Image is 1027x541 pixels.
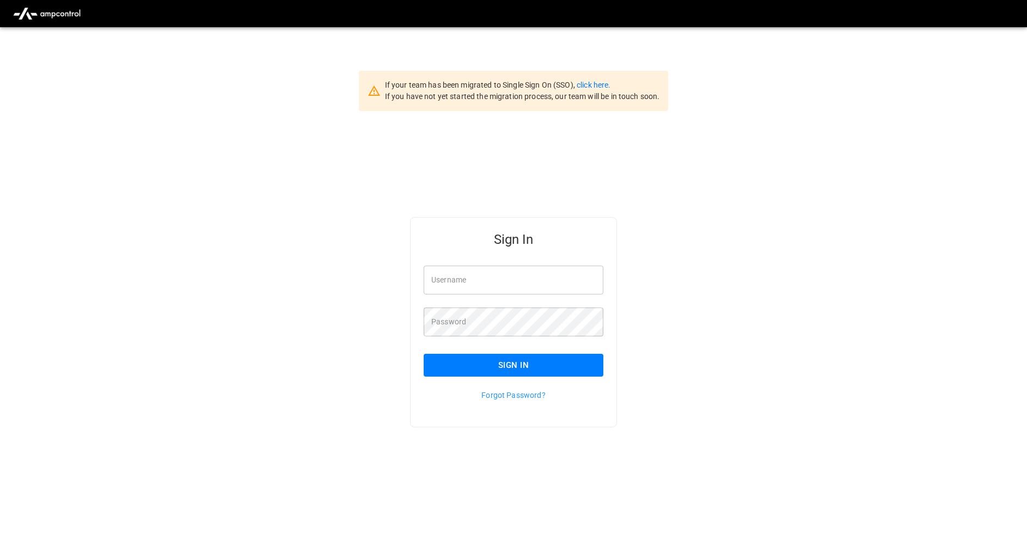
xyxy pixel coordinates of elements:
[424,390,603,401] p: Forgot Password?
[385,92,660,101] span: If you have not yet started the migration process, our team will be in touch soon.
[424,354,603,377] button: Sign In
[577,81,610,89] a: click here.
[424,231,603,248] h5: Sign In
[9,3,85,24] img: ampcontrol.io logo
[385,81,577,89] span: If your team has been migrated to Single Sign On (SSO),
